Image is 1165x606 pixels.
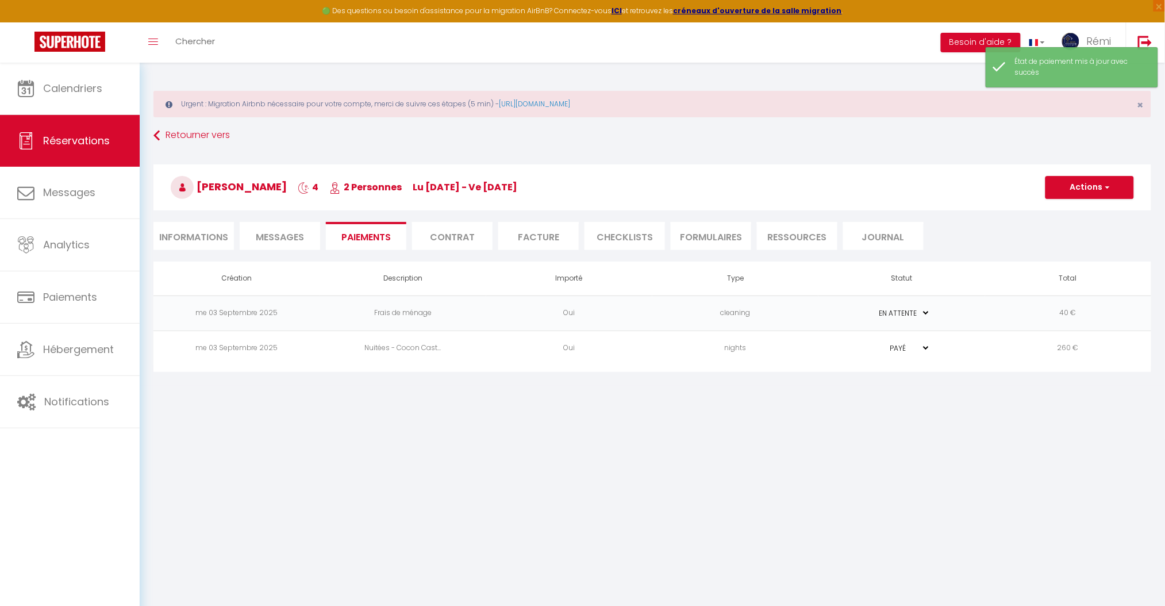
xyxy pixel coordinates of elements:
span: Rémi [1087,34,1112,48]
span: Chercher [175,35,215,47]
td: Nuitées - Cocon Cast... [320,331,486,366]
li: Facture [498,222,579,250]
td: me 03 Septembre 2025 [153,296,320,331]
span: Calendriers [43,81,102,95]
a: ICI [612,6,622,16]
img: ... [1062,33,1079,50]
span: Paiements [43,290,97,304]
span: Réservations [43,133,110,148]
td: Oui [486,296,652,331]
th: Création [153,262,320,296]
li: Ressources [757,222,837,250]
th: Statut [818,262,985,296]
td: cleaning [652,296,818,331]
button: Actions [1045,176,1134,199]
span: Hébergement [43,342,114,356]
th: Type [652,262,818,296]
td: me 03 Septembre 2025 [153,331,320,366]
span: lu [DATE] - ve [DATE] [413,181,517,194]
span: 4 [298,181,318,194]
td: 260 € [985,331,1151,366]
li: Paiements [326,222,406,250]
a: Chercher [167,22,224,63]
span: 2 Personnes [329,181,402,194]
li: Contrat [412,222,493,250]
span: Notifications [44,394,109,409]
th: Description [320,262,486,296]
div: État de paiement mis à jour avec succès [1015,56,1146,78]
button: Ouvrir le widget de chat LiveChat [9,5,44,39]
th: Importé [486,262,652,296]
span: Messages [256,231,304,244]
th: Total [985,262,1151,296]
li: Informations [153,222,234,250]
td: 40 € [985,296,1151,331]
iframe: Chat [1116,554,1156,597]
span: [PERSON_NAME] [171,179,287,194]
a: créneaux d'ouverture de la salle migration [673,6,842,16]
a: Retourner vers [153,125,1151,146]
img: Super Booking [34,32,105,52]
td: Frais de ménage [320,296,486,331]
button: Close [1137,100,1144,110]
a: ... Rémi [1054,22,1126,63]
span: × [1137,98,1144,112]
td: nights [652,331,818,366]
div: Urgent : Migration Airbnb nécessaire pour votre compte, merci de suivre ces étapes (5 min) - [153,91,1151,117]
span: Messages [43,185,95,200]
li: FORMULAIRES [671,222,751,250]
a: [URL][DOMAIN_NAME] [499,99,570,109]
span: Analytics [43,237,90,252]
img: logout [1138,35,1152,49]
li: Journal [843,222,924,250]
button: Besoin d'aide ? [941,33,1021,52]
td: Oui [486,331,652,366]
li: CHECKLISTS [585,222,665,250]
